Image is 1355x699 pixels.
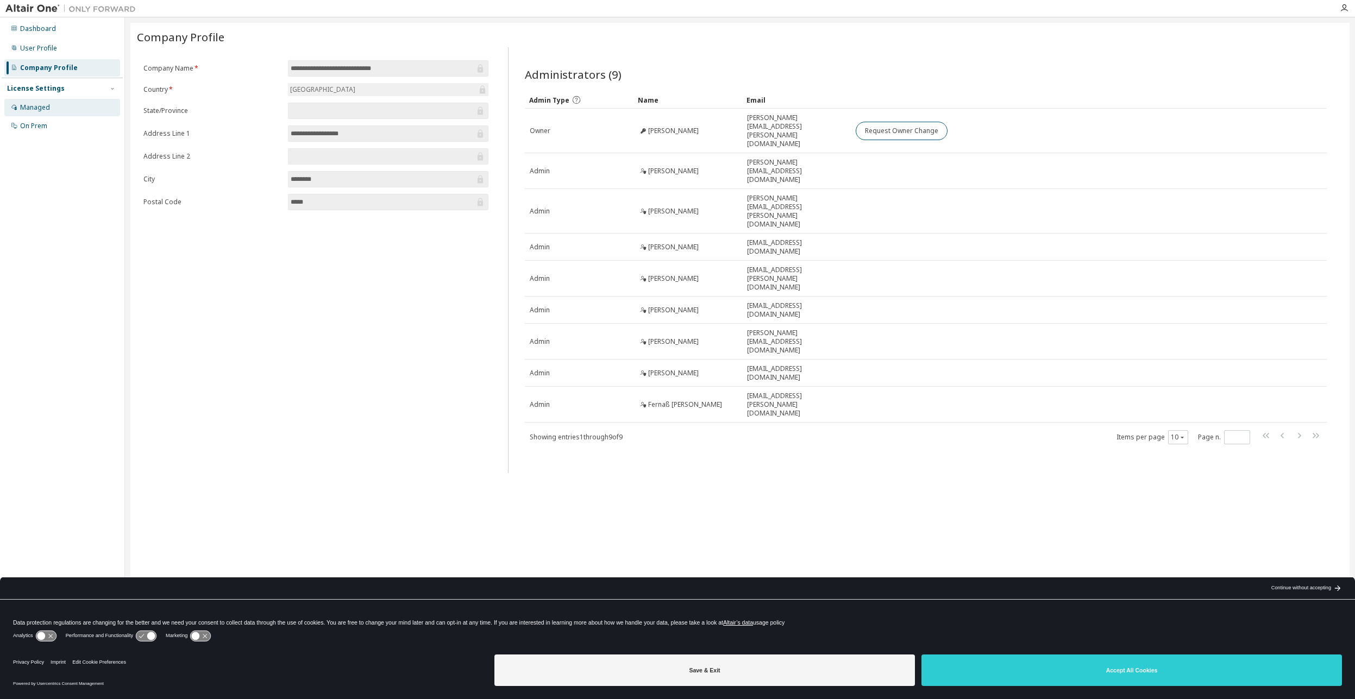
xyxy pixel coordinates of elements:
[530,337,550,346] span: Admin
[530,167,550,175] span: Admin
[856,122,948,140] button: Request Owner Change
[747,114,846,148] span: [PERSON_NAME][EMAIL_ADDRESS][PERSON_NAME][DOMAIN_NAME]
[288,84,357,96] div: [GEOGRAPHIC_DATA]
[530,127,550,135] span: Owner
[20,64,78,72] div: Company Profile
[648,400,722,409] span: Fernaß [PERSON_NAME]
[530,400,550,409] span: Admin
[530,306,550,314] span: Admin
[747,392,846,418] span: [EMAIL_ADDRESS][PERSON_NAME][DOMAIN_NAME]
[143,106,281,115] label: State/Province
[747,238,846,256] span: [EMAIL_ADDRESS][DOMAIN_NAME]
[525,67,622,82] span: Administrators (9)
[143,175,281,184] label: City
[143,152,281,161] label: Address Line 2
[648,127,699,135] span: [PERSON_NAME]
[20,24,56,33] div: Dashboard
[143,85,281,94] label: Country
[648,243,699,251] span: [PERSON_NAME]
[747,194,846,229] span: [PERSON_NAME][EMAIL_ADDRESS][PERSON_NAME][DOMAIN_NAME]
[20,103,50,112] div: Managed
[1198,430,1250,444] span: Page n.
[137,29,224,45] span: Company Profile
[747,266,846,292] span: [EMAIL_ADDRESS][PERSON_NAME][DOMAIN_NAME]
[529,96,569,105] span: Admin Type
[143,198,281,206] label: Postal Code
[143,129,281,138] label: Address Line 1
[530,243,550,251] span: Admin
[638,91,738,109] div: Name
[7,84,65,93] div: License Settings
[648,274,699,283] span: [PERSON_NAME]
[5,3,141,14] img: Altair One
[648,337,699,346] span: [PERSON_NAME]
[747,301,846,319] span: [EMAIL_ADDRESS][DOMAIN_NAME]
[288,83,488,96] div: [GEOGRAPHIC_DATA]
[530,432,623,442] span: Showing entries 1 through 9 of 9
[1116,430,1188,444] span: Items per page
[747,329,846,355] span: [PERSON_NAME][EMAIL_ADDRESS][DOMAIN_NAME]
[143,64,281,73] label: Company Name
[530,369,550,377] span: Admin
[20,122,47,130] div: On Prem
[747,364,846,382] span: [EMAIL_ADDRESS][DOMAIN_NAME]
[648,369,699,377] span: [PERSON_NAME]
[648,306,699,314] span: [PERSON_NAME]
[648,167,699,175] span: [PERSON_NAME]
[746,91,846,109] div: Email
[648,207,699,216] span: [PERSON_NAME]
[747,158,846,184] span: [PERSON_NAME][EMAIL_ADDRESS][DOMAIN_NAME]
[530,274,550,283] span: Admin
[20,44,57,53] div: User Profile
[1171,433,1185,442] button: 10
[530,207,550,216] span: Admin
